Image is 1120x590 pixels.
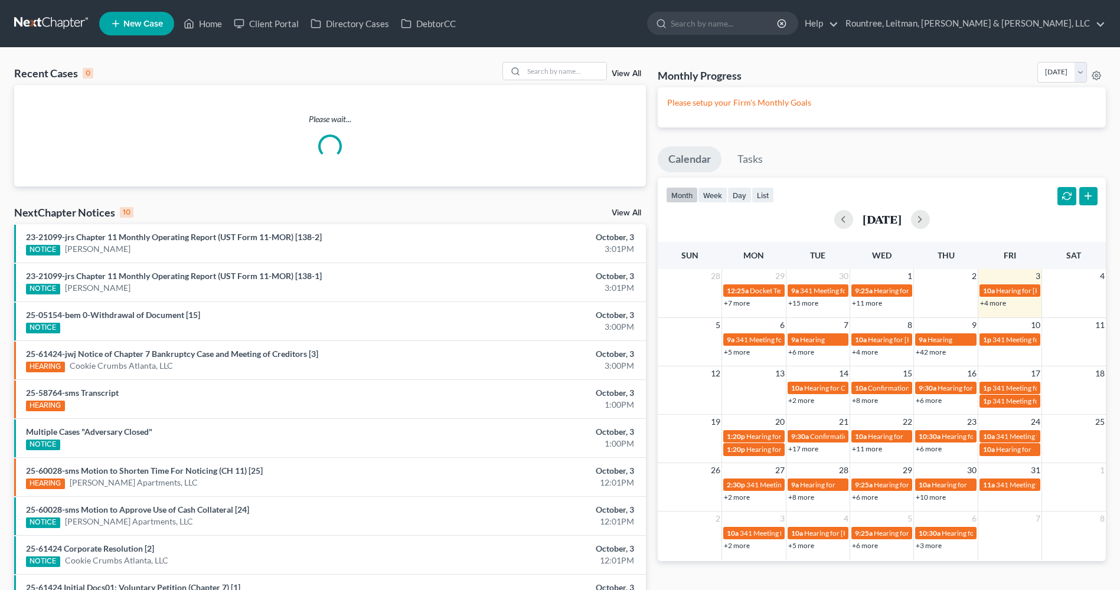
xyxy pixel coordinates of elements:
[852,541,878,550] a: +6 more
[938,250,955,260] span: Thu
[980,299,1006,307] a: +4 more
[26,232,322,242] a: 23-21099-jrs Chapter 11 Monthly Operating Report (UST Form 11-MOR) [138-2]
[983,432,995,441] span: 10a
[65,243,130,255] a: [PERSON_NAME]
[228,13,305,34] a: Client Portal
[902,415,913,429] span: 22
[681,250,698,260] span: Sun
[906,269,913,283] span: 1
[874,529,966,537] span: Hearing for [PERSON_NAME]
[855,286,873,295] span: 9:25a
[727,335,734,344] span: 9a
[439,282,634,294] div: 3:01PM
[902,366,913,381] span: 15
[863,213,902,225] h2: [DATE]
[14,113,646,125] p: Please wait...
[983,396,991,405] span: 1p
[439,465,634,477] div: October, 3
[439,270,634,282] div: October, 3
[70,477,198,489] a: [PERSON_NAME] Apartments, LLC
[996,445,1031,454] span: Hearing for
[439,438,634,450] div: 1:00PM
[26,556,60,567] div: NOTICE
[727,529,739,537] span: 10a
[791,432,809,441] span: 9:30a
[788,444,818,453] a: +17 more
[1066,250,1081,260] span: Sat
[736,335,785,344] span: 341 Meeting for
[439,555,634,566] div: 12:01PM
[992,335,1042,344] span: 341 Meeting for
[800,480,835,489] span: Hearing for
[788,348,814,356] a: +6 more
[916,396,942,405] a: +6 more
[26,427,152,437] a: Multiple Cases "Adversary Closed"
[1030,366,1041,381] span: 17
[667,97,1096,109] p: Please setup your Firm's Monthly Goals
[838,463,850,477] span: 28
[868,383,946,392] span: Confirmation Hearing for
[439,321,634,333] div: 3:00PM
[1099,463,1106,477] span: 1
[65,282,130,294] a: [PERSON_NAME]
[14,205,133,219] div: NextChapter Notices
[788,493,814,501] a: +8 more
[746,445,782,454] span: Hearing for
[26,517,60,528] div: NOTICE
[868,432,903,441] span: Hearing for
[439,504,634,516] div: October, 3
[774,463,786,477] span: 27
[658,146,721,172] a: Calendar
[916,541,942,550] a: +3 more
[727,445,745,454] span: 1:20p
[919,480,930,489] span: 10a
[928,335,952,344] span: Hearing
[852,348,878,356] a: +4 more
[916,444,942,453] a: +6 more
[26,284,60,294] div: NOTICE
[724,299,750,307] a: +7 more
[750,286,956,295] span: Docket Text: for Wellmade Floor Coverings International, Inc., et al.
[942,529,977,537] span: Hearing for
[804,383,910,392] span: Hearing for OTB Holding LLC, et al.
[852,444,882,453] a: +11 more
[439,231,634,243] div: October, 3
[843,512,850,526] span: 4
[26,245,60,255] div: NOTICE
[791,286,799,295] span: 9a
[305,13,395,34] a: Directory Cases
[1034,512,1041,526] span: 7
[65,555,168,566] a: Cookie Crumbs Atlanta, LLC
[843,318,850,332] span: 7
[710,366,721,381] span: 12
[439,543,634,555] div: October, 3
[671,12,779,34] input: Search by name...
[838,415,850,429] span: 21
[439,348,634,360] div: October, 3
[971,512,978,526] span: 6
[855,480,873,489] span: 9:25a
[971,318,978,332] span: 9
[872,250,892,260] span: Wed
[524,63,606,80] input: Search by name...
[698,187,727,203] button: week
[26,466,263,476] a: 25-60028-sms Motion to Shorten Time For Noticing (CH 11) [25]
[916,493,946,501] a: +10 more
[727,432,745,441] span: 1:20p
[439,516,634,527] div: 12:01PM
[746,480,853,489] span: 341 Meeting for [PERSON_NAME]
[26,362,65,372] div: HEARING
[26,440,60,450] div: NOTICE
[26,271,322,281] a: 23-21099-jrs Chapter 11 Monthly Operating Report (UST Form 11-MOR) [138-1]
[120,207,133,218] div: 10
[938,383,1048,392] span: Hearing for Global Concessions Inc.
[714,318,721,332] span: 5
[791,383,803,392] span: 10a
[788,396,814,405] a: +2 more
[906,512,913,526] span: 5
[791,529,803,537] span: 10a
[852,299,882,307] a: +11 more
[1030,415,1041,429] span: 24
[65,516,193,527] a: [PERSON_NAME] Apartments, LLC
[26,543,154,553] a: 25-61424 Corporate Resolution [2]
